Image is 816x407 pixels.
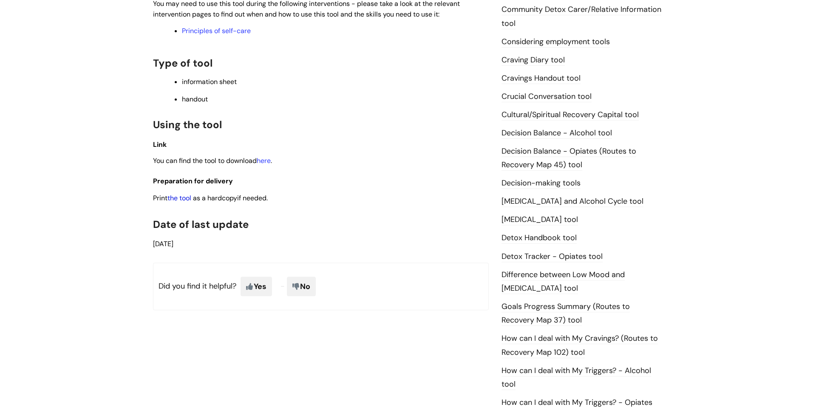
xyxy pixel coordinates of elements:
a: Goals Progress Summary (Routes to Recovery Map 37) tool [501,301,630,326]
a: Decision Balance - Opiates (Routes to Recovery Map 45) tool [501,146,636,171]
a: How can I deal with My Cravings? (Routes to Recovery Map 102) tool [501,333,658,358]
a: Principles of self-care [182,26,251,35]
span: [DATE] [153,239,173,248]
a: Craving Diary tool [501,55,565,66]
span: Type of tool [153,56,212,70]
a: Community Detox Carer/Relative Information tool [501,4,661,29]
span: handout [182,95,208,104]
span: No [287,277,316,296]
a: Detox Tracker - Opiates tool [501,251,603,262]
span: Date of last update [153,218,249,231]
a: here [257,156,271,165]
a: Considering employment tools [501,36,610,48]
span: if needed. [237,194,268,202]
a: [MEDICAL_DATA] and Alcohol Cycle tool [501,196,643,207]
span: Using the tool [153,118,222,131]
a: Difference between Low Mood and [MEDICAL_DATA] tool [501,269,625,294]
a: Detox Handbook tool [501,233,577,244]
span: Print [153,194,269,202]
a: Decision-making tools [501,178,581,189]
a: Cravings Handout tool [501,73,581,84]
a: the tool [167,194,191,202]
span: You can find the tool to download . [153,156,272,165]
span: information sheet [182,77,237,86]
span: Preparation for delivery [153,177,233,185]
span: as a hardcopy [193,194,237,202]
a: [MEDICAL_DATA] tool [501,214,578,225]
a: Decision Balance - Alcohol tool [501,128,612,139]
a: Crucial Conversation tool [501,91,592,102]
span: Link [153,140,167,149]
span: Yes [241,277,272,296]
p: Did you find it helpful? [153,263,489,310]
a: Cultural/Spiritual Recovery Capital tool [501,109,639,121]
a: How can I deal with My Triggers? - Alcohol tool [501,365,651,390]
